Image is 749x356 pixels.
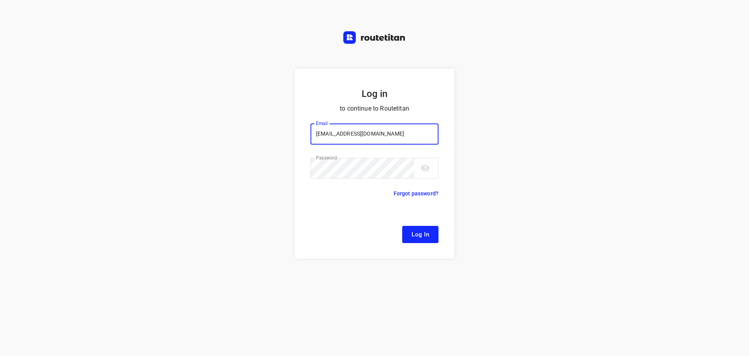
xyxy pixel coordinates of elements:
[412,229,429,240] span: Log In
[402,226,438,243] button: Log In
[311,88,438,100] h5: Log in
[417,160,433,176] button: toggle password visibility
[394,189,438,198] p: Forgot password?
[343,31,406,44] img: Routetitan
[311,103,438,114] p: to continue to Routetitan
